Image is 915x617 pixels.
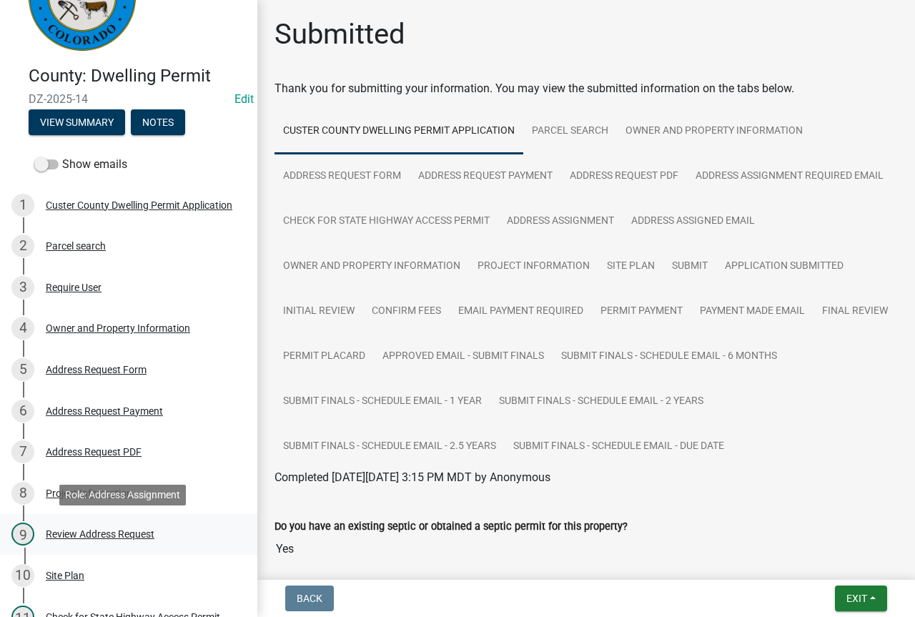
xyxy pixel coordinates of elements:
[11,194,34,217] div: 1
[46,447,142,457] div: Address Request PDF
[131,117,185,129] wm-modal-confirm: Notes
[46,406,163,416] div: Address Request Payment
[274,154,410,199] a: Address Request Form
[592,289,691,335] a: Permit Payment
[46,200,232,210] div: Custer County Dwelling Permit Application
[846,593,867,604] span: Exit
[274,424,505,470] a: Submit Finals - Schedule Email - 2.5 Years
[274,109,523,154] a: Custer County Dwelling Permit Application
[29,109,125,135] button: View Summary
[598,244,663,290] a: Site Plan
[234,92,254,106] a: Edit
[46,571,84,581] div: Site Plan
[11,358,34,381] div: 5
[553,334,786,380] a: Submit Finals - Schedule Email - 6 Months
[813,289,896,335] a: Final Review
[274,244,469,290] a: Owner and Property Information
[274,470,550,484] span: Completed [DATE][DATE] 3:15 PM MDT by Anonymous
[11,564,34,587] div: 10
[687,154,892,199] a: Address Assignment Required Email
[498,199,623,245] a: Address Assignment
[469,244,598,290] a: Project Information
[11,482,34,505] div: 8
[274,199,498,245] a: Check for State Highway Access Permit
[46,282,102,292] div: Require User
[716,244,852,290] a: Application Submitted
[490,379,712,425] a: Submit Finals - Schedule Email - 2 Years
[363,289,450,335] a: Confirm Fees
[234,92,254,106] wm-modal-confirm: Edit Application Number
[11,440,34,463] div: 7
[274,522,628,532] label: Do you have an existing septic or obtained a septic permit for this property?
[46,488,132,498] div: Project Information
[29,66,246,87] h4: County: Dwelling Permit
[29,92,229,106] span: DZ-2025-14
[11,235,34,257] div: 2
[663,244,716,290] a: Submit
[374,334,553,380] a: Approved Email - Submit Finals
[59,485,186,505] div: Role: Address Assignment
[285,586,334,611] button: Back
[274,379,490,425] a: Submit Finals - Schedule Email - 1 Year
[617,109,811,154] a: Owner and Property Information
[34,156,127,173] label: Show emails
[29,117,125,129] wm-modal-confirm: Summary
[11,400,34,423] div: 6
[11,317,34,340] div: 4
[623,199,763,245] a: Address Assigned Email
[46,241,106,251] div: Parcel search
[274,289,363,335] a: Initial Review
[450,289,592,335] a: Email Payment Required
[691,289,813,335] a: Payment Made Email
[297,593,322,604] span: Back
[505,424,733,470] a: Submit Finals - Schedule Email - Due Date
[46,529,154,539] div: Review Address Request
[835,586,887,611] button: Exit
[11,276,34,299] div: 3
[274,334,374,380] a: Permit Placard
[523,109,617,154] a: Parcel search
[46,323,190,333] div: Owner and Property Information
[11,523,34,546] div: 9
[131,109,185,135] button: Notes
[274,17,405,51] h1: Submitted
[274,80,898,97] div: Thank you for submitting your information. You may view the submitted information on the tabs below.
[410,154,561,199] a: Address Request Payment
[561,154,687,199] a: Address Request PDF
[46,365,147,375] div: Address Request Form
